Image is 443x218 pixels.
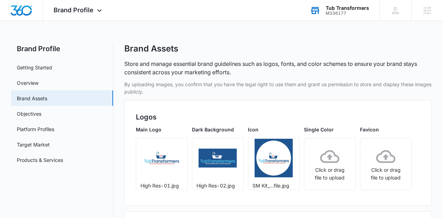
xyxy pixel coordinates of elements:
div: account name [326,5,369,11]
a: Overview [17,79,39,87]
span: Click or drag file to upload [360,138,411,190]
p: By uploading images, you confirm that you have the legal right to use them and grant us permissio... [124,81,432,95]
h1: Brand Assets [124,43,178,54]
a: Brand Assets [17,95,47,102]
p: Store and manage essential brand guidelines such as logos, fonts, and color schemes to ensure you... [124,60,432,76]
a: Target Market [17,141,50,148]
a: Objectives [17,110,41,117]
p: High Res-01.jpg [140,182,183,189]
div: account id [326,11,369,16]
p: Favicon [360,126,412,133]
img: User uploaded logo [255,139,293,177]
a: Platform Profiles [17,125,54,133]
div: Click or drag file to upload [360,147,411,182]
span: Click or drag file to upload [304,138,355,190]
p: Single Color [304,126,356,133]
div: Click or drag file to upload [304,147,355,182]
p: High Res-02.jpg [196,182,239,189]
p: SM Kit_...file.jpg [252,182,295,189]
a: Products & Services [17,156,63,164]
a: Getting Started [17,64,52,71]
span: Brand Profile [54,6,94,14]
p: Main Logo [136,126,188,133]
h2: Brand Profile [11,43,113,54]
p: Dark Background [192,126,244,133]
h2: Logos [136,112,421,122]
p: Icon [248,126,300,133]
img: User uploaded logo [199,149,237,168]
img: User uploaded logo [143,149,181,168]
